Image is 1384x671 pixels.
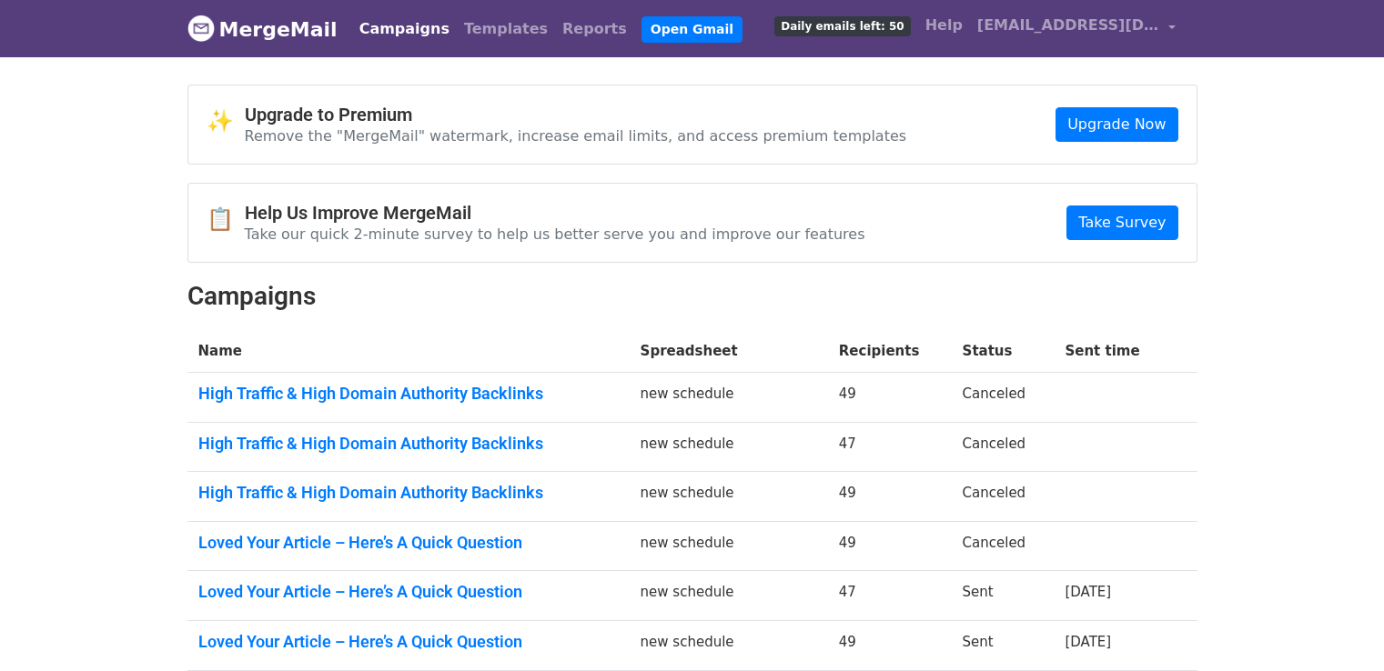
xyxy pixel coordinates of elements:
[1065,584,1111,600] a: [DATE]
[198,582,619,602] a: Loved Your Article – Here’s A Quick Question
[630,422,828,472] td: new schedule
[198,533,619,553] a: Loved Your Article – Here’s A Quick Question
[207,206,245,233] span: 📋
[245,126,907,145] p: Remove the "MergeMail" watermark, increase email limits, and access premium templates
[187,330,630,373] th: Name
[245,104,907,125] h4: Upgrade to Premium
[828,373,952,423] td: 49
[555,11,634,47] a: Reports
[952,472,1055,522] td: Canceled
[457,11,555,47] a: Templates
[630,472,828,522] td: new schedule
[630,571,828,621] td: new schedule
[630,373,828,423] td: new schedule
[187,281,1197,312] h2: Campaigns
[207,108,245,135] span: ✨
[187,10,338,48] a: MergeMail
[828,330,952,373] th: Recipients
[245,225,865,244] p: Take our quick 2-minute survey to help us better serve you and improve our features
[641,16,743,43] a: Open Gmail
[1066,205,1177,240] a: Take Survey
[1065,634,1111,650] a: [DATE]
[918,7,970,44] a: Help
[198,434,619,454] a: High Traffic & High Domain Authority Backlinks
[630,521,828,571] td: new schedule
[187,15,215,42] img: MergeMail logo
[1054,330,1170,373] th: Sent time
[952,330,1055,373] th: Status
[1056,107,1177,142] a: Upgrade Now
[767,7,917,44] a: Daily emails left: 50
[352,11,457,47] a: Campaigns
[630,330,828,373] th: Spreadsheet
[952,521,1055,571] td: Canceled
[828,571,952,621] td: 47
[198,632,619,652] a: Loved Your Article – Here’s A Quick Question
[952,373,1055,423] td: Canceled
[245,202,865,224] h4: Help Us Improve MergeMail
[828,521,952,571] td: 49
[952,621,1055,671] td: Sent
[630,621,828,671] td: new schedule
[828,621,952,671] td: 49
[952,422,1055,472] td: Canceled
[828,422,952,472] td: 47
[952,571,1055,621] td: Sent
[774,16,910,36] span: Daily emails left: 50
[828,472,952,522] td: 49
[198,483,619,503] a: High Traffic & High Domain Authority Backlinks
[977,15,1159,36] span: [EMAIL_ADDRESS][DOMAIN_NAME]
[970,7,1183,50] a: [EMAIL_ADDRESS][DOMAIN_NAME]
[198,384,619,404] a: High Traffic & High Domain Authority Backlinks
